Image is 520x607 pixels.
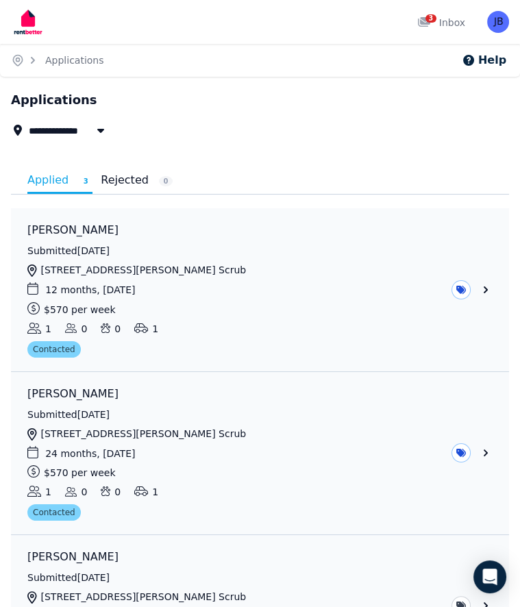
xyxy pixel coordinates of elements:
[462,52,506,69] button: Help
[11,208,509,371] a: View application: Breanna Winyard
[417,16,465,29] div: Inbox
[27,169,92,194] a: Applied
[11,372,509,535] a: View application: Tiffany Bell
[11,5,45,39] img: RentBetter
[487,11,509,33] img: Jeremy Baker
[159,176,173,186] span: 0
[101,169,173,192] a: Rejected
[45,55,104,66] a: Applications
[473,560,506,593] div: Open Intercom Messenger
[79,176,92,186] span: 3
[11,90,97,110] h1: Applications
[425,14,436,23] span: 3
